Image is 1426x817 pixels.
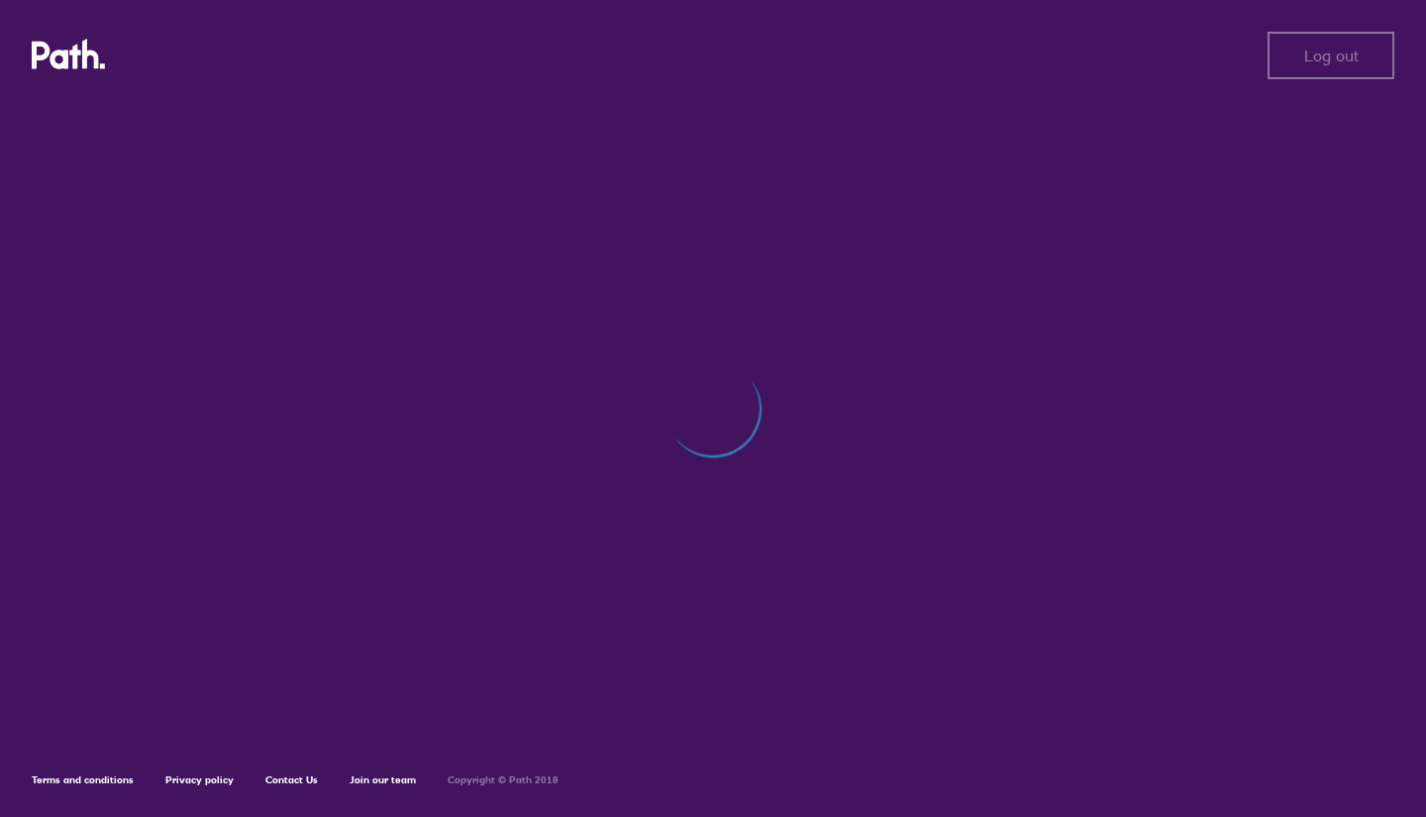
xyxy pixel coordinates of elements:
[448,774,559,786] h6: Copyright © Path 2018
[165,773,234,786] a: Privacy policy
[350,773,416,786] a: Join our team
[1268,32,1394,79] button: Log out
[32,773,134,786] a: Terms and conditions
[1304,47,1359,64] span: Log out
[265,773,318,786] a: Contact Us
